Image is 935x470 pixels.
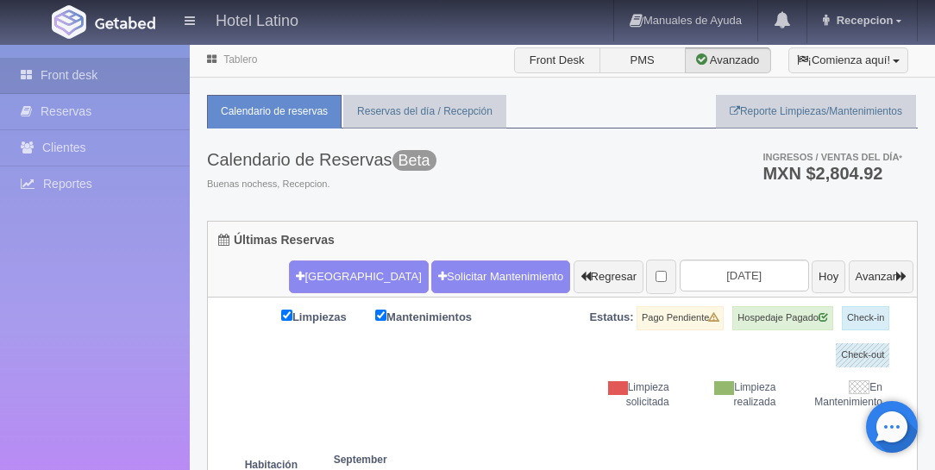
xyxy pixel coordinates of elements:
[218,234,335,247] h4: Últimas Reservas
[223,53,257,66] a: Tablero
[207,178,436,191] span: Buenas nochess, Recepcion.
[849,260,913,293] button: Avanzar
[375,310,386,321] input: Mantenimientos
[375,306,498,326] label: Mantenimientos
[216,9,298,30] h4: Hotel Latino
[289,260,428,293] button: [GEOGRAPHIC_DATA]
[599,47,686,73] label: PMS
[762,152,902,162] span: Ingresos / Ventas del día
[788,47,908,73] button: ¡Comienza aquí!
[52,5,86,39] img: Getabed
[281,306,373,326] label: Limpiezas
[207,95,342,128] a: Calendario de reservas
[637,306,724,330] label: Pago Pendiente
[682,380,789,410] div: Limpieza realizada
[716,95,916,128] a: Reporte Limpiezas/Mantenimientos
[392,150,436,171] span: Beta
[514,47,600,73] label: Front Desk
[732,306,833,330] label: Hospedaje Pagado
[762,165,902,182] h3: MXN $2,804.92
[842,306,889,330] label: Check-in
[685,47,771,73] label: Avanzado
[207,150,436,169] h3: Calendario de Reservas
[575,380,682,410] div: Limpieza solicitada
[334,453,429,467] span: September
[431,260,570,293] a: Solicitar Mantenimiento
[589,310,633,326] label: Estatus:
[343,95,506,128] a: Reservas del día / Recepción
[832,14,894,27] span: Recepcion
[95,16,155,29] img: Getabed
[812,260,845,293] button: Hoy
[836,343,889,367] label: Check-out
[574,260,643,293] button: Regresar
[788,380,895,410] div: En Mantenimiento
[281,310,292,321] input: Limpiezas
